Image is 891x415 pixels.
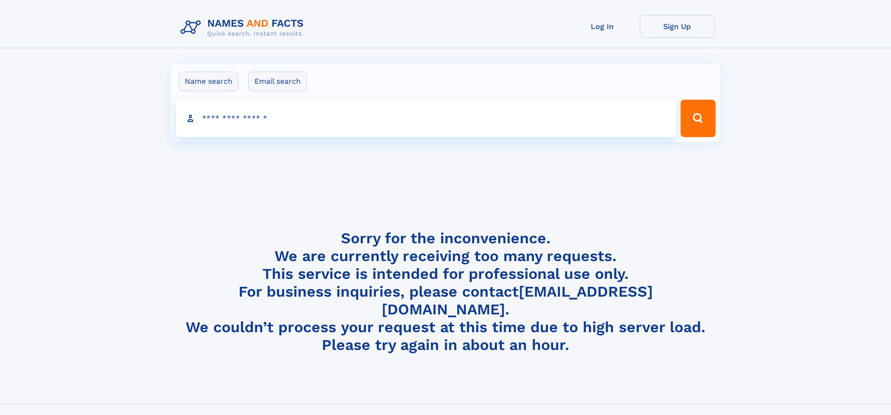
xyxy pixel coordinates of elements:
[565,15,640,38] a: Log In
[681,100,715,137] button: Search Button
[177,15,311,40] img: Logo Names and Facts
[248,72,307,91] label: Email search
[382,283,653,318] a: [EMAIL_ADDRESS][DOMAIN_NAME]
[177,229,715,354] h4: Sorry for the inconvenience. We are currently receiving too many requests. This service is intend...
[176,100,677,137] input: search input
[179,72,239,91] label: Name search
[640,15,715,38] a: Sign Up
